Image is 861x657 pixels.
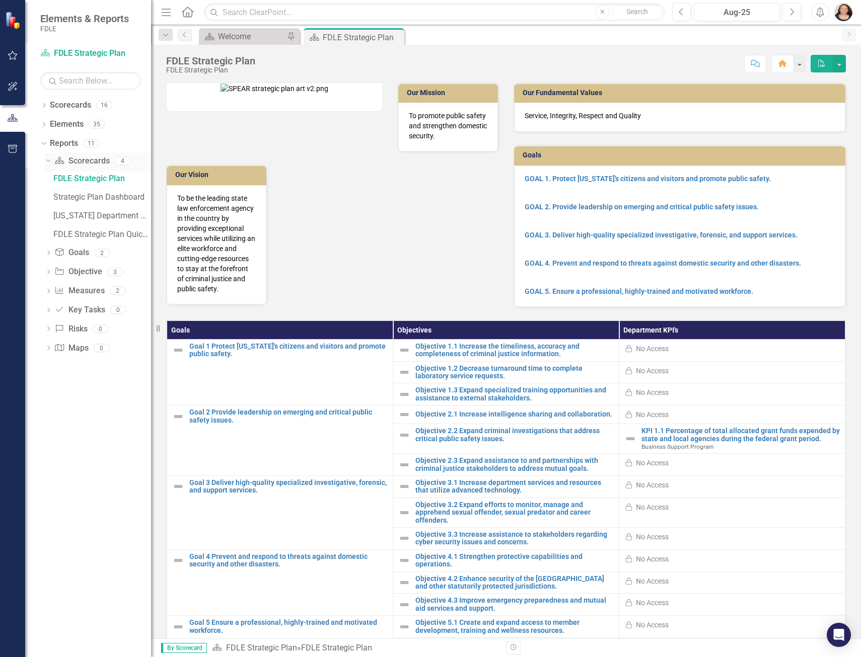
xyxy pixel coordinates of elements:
div: 16 [96,101,112,110]
img: Not Defined [398,459,410,471]
a: Objective 1.2 Decrease turnaround time to complete laboratory service requests. [415,365,614,380]
a: GOAL 3. Deliver high-quality specialized investigative, forensic, and support services. [525,231,798,239]
h3: Goals [523,151,840,159]
img: Not Defined [398,344,410,356]
a: Risks [54,323,87,335]
div: No Access [636,576,669,586]
div: No Access [636,620,669,630]
a: Objective 4.2 Enhance security of the [GEOGRAPHIC_DATA] and other statutorily protected jurisdict... [415,575,614,591]
img: Not Defined [398,554,410,566]
div: 3 [107,268,123,276]
img: Not Defined [398,480,410,492]
a: Goal 1 Protect [US_STATE]'s citizens and visitors and promote public safety. [189,343,388,358]
div: 4 [115,156,131,165]
a: Key Tasks [54,304,105,316]
div: 2 [94,249,110,257]
div: No Access [636,532,669,542]
img: Not Defined [398,429,410,441]
a: Measures [54,285,104,297]
h3: Our Fundamental Values [523,89,840,97]
p: To promote public safety and strengthen domestic security. [409,111,487,141]
a: Strategic Plan Dashboard [51,189,151,205]
a: GOAL 4. Prevent and respond to threats against domestic security and other disasters. [525,259,801,267]
input: Search ClearPoint... [204,4,665,21]
a: Objective 2.2 Expand criminal investigations that address critical public safety issues. [415,427,614,443]
a: Objective 3.3 Increase assistance to stakeholders regarding cyber security issues and concerns. [415,531,614,546]
div: FDLE Strategic Plan [323,31,402,44]
button: Search [612,5,662,19]
img: Not Defined [398,599,410,611]
button: Aug-25 [694,3,780,21]
a: Objective 4.1 Strengthen protective capabilities and operations. [415,553,614,568]
div: No Access [636,409,669,420]
a: Objective 2.1 Increase intelligence sharing and collaboration. [415,410,614,418]
a: Elements [50,119,84,130]
div: 0 [93,324,109,333]
p: To be the leading state law enforcement agency in the country by providing exceptional services w... [177,193,256,294]
div: FDLE Strategic Plan [166,55,255,66]
img: Not Defined [398,577,410,589]
div: Aug-25 [697,7,776,19]
a: Objective 3.1 Increase department services and resources that utilize advanced technology. [415,479,614,495]
div: FDLE Strategic Plan [53,174,151,183]
div: 0 [110,306,126,314]
a: Welcome [201,30,284,43]
img: Not Defined [398,366,410,378]
a: Goal 4 Prevent and respond to threats against domestic security and other disasters. [189,553,388,568]
span: By Scorecard [161,643,207,653]
img: Elizabeth Martin [834,3,852,21]
div: 2 [110,287,126,295]
div: No Access [636,387,669,397]
div: No Access [636,502,669,512]
a: Goal 3 Deliver high-quality specialized investigative, forensic, and support services. [189,479,388,495]
h3: Our Vision [175,171,261,179]
a: Objective 5.1 Create and expand access to member development, training and wellness resources. [415,619,614,634]
div: No Access [636,480,669,490]
a: Objective [54,266,102,278]
div: FDLE Strategic Plan [166,66,255,74]
span: Business Support Program [641,443,713,450]
small: FDLE [40,25,129,33]
td: Double-Click to Edit Right Click for Context Menu [619,424,845,454]
img: ClearPoint Strategy [5,12,23,29]
img: Not Defined [172,554,184,566]
h3: Our Mission [407,89,493,97]
img: Not Defined [172,480,184,492]
a: [US_STATE] Department Of Law Enforcement Strategic Plan [51,207,151,223]
a: GOAL 2. Provide leadership on emerging and critical public safety issues. [525,203,759,211]
a: Objective 2.3 Expand assistance to and partnerships with criminal justice stakeholders to address... [415,457,614,472]
a: Scorecards [50,100,91,111]
img: Not Defined [172,344,184,356]
a: Maps [54,343,88,354]
a: Goal 5 Ensure a professional, highly-trained and motivated workforce. [189,619,388,634]
div: [US_STATE] Department Of Law Enforcement Strategic Plan [53,211,151,220]
div: 11 [83,139,99,147]
a: FDLE Strategic Plan [226,643,297,652]
div: No Access [636,554,669,564]
div: 35 [89,120,105,129]
a: GOAL 1. Protect [US_STATE]'s citizens and visitors and promote public safety. [525,175,771,183]
a: Objective 1.1 Increase the timeliness, accuracy and completeness of criminal justice information. [415,343,614,358]
p: Service, Integrity, Respect and Quality [525,111,835,121]
div: » [212,642,498,654]
img: Not Defined [624,433,636,445]
span: Elements & Reports [40,13,129,25]
img: Not Defined [398,388,410,400]
a: FDLE Strategic Plan Quick View Charts [51,226,151,242]
div: Strategic Plan Dashboard [53,193,151,202]
input: Search Below... [40,72,141,90]
div: Open Intercom Messenger [827,623,851,647]
div: Welcome [218,30,284,43]
div: No Access [636,366,669,376]
a: Goals [54,247,89,259]
a: Goal 2 Provide leadership on emerging and critical public safety issues. [189,408,388,424]
div: No Access [636,598,669,608]
span: Search [626,8,648,16]
div: No Access [636,344,669,354]
div: No Access [636,458,669,468]
img: Not Defined [172,410,184,423]
a: FDLE Strategic Plan [51,170,151,186]
a: GOAL 5. Ensure a professional, highly-trained and motivated workforce. [525,287,753,295]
